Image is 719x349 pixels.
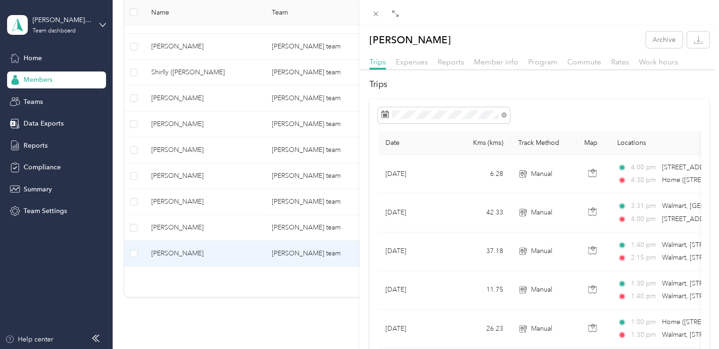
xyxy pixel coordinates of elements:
span: Reports [438,57,464,66]
span: 1:40 pm [630,240,657,250]
td: [DATE] [378,271,449,309]
p: [PERSON_NAME] [369,32,451,48]
span: Member info [474,57,518,66]
th: Map [577,131,610,155]
th: Kms (kms) [449,131,511,155]
span: Manual [531,169,552,179]
td: [DATE] [378,309,449,348]
span: Trips [369,57,386,66]
td: 26.23 [449,309,511,348]
td: [DATE] [378,232,449,271]
span: Program [528,57,557,66]
span: Manual [531,324,552,334]
td: [DATE] [378,193,449,232]
span: Manual [531,246,552,256]
span: Work hours [639,57,678,66]
td: 42.33 [449,193,511,232]
span: 3:31 pm [630,201,657,211]
span: Commute [567,57,601,66]
span: 1:40 pm [630,291,657,301]
span: 1:30 pm [630,278,657,289]
td: 37.18 [449,232,511,271]
span: Expenses [396,57,428,66]
td: 6.28 [449,155,511,193]
span: 4:00 pm [630,214,657,224]
td: [DATE] [378,155,449,193]
span: Manual [531,207,552,218]
span: Rates [611,57,629,66]
th: Track Method [511,131,577,155]
span: 4:00 pm [630,162,657,173]
span: Manual [531,285,552,295]
span: 1:00 pm [630,317,657,327]
button: Archive [646,32,682,48]
iframe: Everlance-gr Chat Button Frame [666,296,719,349]
h2: Trips [369,78,709,91]
td: 11.75 [449,271,511,309]
th: Date [378,131,449,155]
span: 2:15 pm [630,253,657,263]
span: 1:30 pm [630,330,657,340]
span: 4:30 pm [630,175,657,185]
